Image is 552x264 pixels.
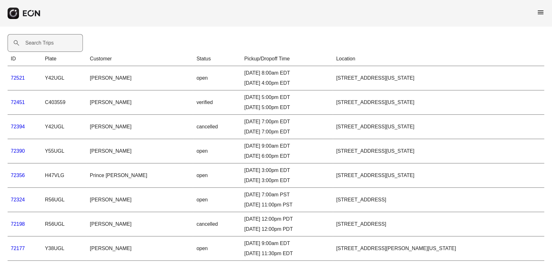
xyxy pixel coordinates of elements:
a: 72356 [11,173,25,178]
div: [DATE] 5:00pm EDT [244,94,330,101]
td: [PERSON_NAME] [87,66,193,90]
td: open [193,188,241,212]
td: [STREET_ADDRESS][US_STATE] [333,163,544,188]
div: [DATE] 3:00pm EDT [244,167,330,174]
div: [DATE] 7:00pm EDT [244,118,330,126]
th: Plate [42,52,87,66]
td: cancelled [193,212,241,236]
td: [PERSON_NAME] [87,115,193,139]
div: [DATE] 6:00pm EDT [244,152,330,160]
td: open [193,236,241,261]
div: [DATE] 12:00pm PDT [244,215,330,223]
a: 72324 [11,197,25,202]
div: [DATE] 5:00pm EDT [244,104,330,111]
td: R56UGL [42,188,87,212]
td: Y42UGL [42,115,87,139]
a: 72390 [11,148,25,154]
th: Customer [87,52,193,66]
td: open [193,139,241,163]
a: 72521 [11,75,25,81]
td: [STREET_ADDRESS][US_STATE] [333,115,544,139]
td: [STREET_ADDRESS][US_STATE] [333,66,544,90]
td: [STREET_ADDRESS][PERSON_NAME][US_STATE] [333,236,544,261]
td: Y38UGL [42,236,87,261]
td: open [193,163,241,188]
th: Pickup/Dropoff Time [241,52,333,66]
td: cancelled [193,115,241,139]
label: Search Trips [25,39,54,47]
div: [DATE] 4:00pm EDT [244,79,330,87]
td: [PERSON_NAME] [87,188,193,212]
td: [PERSON_NAME] [87,212,193,236]
div: [DATE] 9:00am EDT [244,240,330,247]
td: H47VLG [42,163,87,188]
div: [DATE] 7:00pm EDT [244,128,330,136]
td: Prince [PERSON_NAME] [87,163,193,188]
td: Y55UGL [42,139,87,163]
td: R56UGL [42,212,87,236]
th: Location [333,52,544,66]
th: Status [193,52,241,66]
div: [DATE] 3:00pm EDT [244,177,330,184]
div: [DATE] 8:00am EDT [244,69,330,77]
th: ID [8,52,42,66]
td: [PERSON_NAME] [87,90,193,115]
div: [DATE] 11:30pm EDT [244,250,330,257]
a: 72394 [11,124,25,129]
a: 72198 [11,221,25,227]
div: [DATE] 11:00pm PST [244,201,330,209]
div: [DATE] 9:00am EDT [244,142,330,150]
div: [DATE] 12:00pm PDT [244,225,330,233]
td: [STREET_ADDRESS][US_STATE] [333,90,544,115]
div: [DATE] 7:00am PST [244,191,330,199]
td: verified [193,90,241,115]
span: menu [537,9,544,16]
td: [STREET_ADDRESS] [333,212,544,236]
td: [STREET_ADDRESS][US_STATE] [333,139,544,163]
td: C403559 [42,90,87,115]
td: [PERSON_NAME] [87,139,193,163]
td: open [193,66,241,90]
a: 72451 [11,100,25,105]
a: 72177 [11,246,25,251]
td: Y42UGL [42,66,87,90]
td: [STREET_ADDRESS] [333,188,544,212]
td: [PERSON_NAME] [87,236,193,261]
